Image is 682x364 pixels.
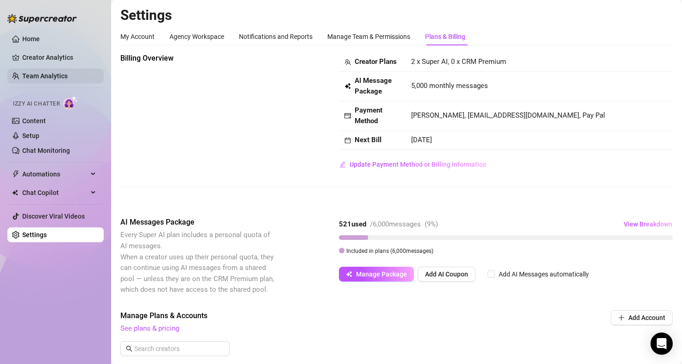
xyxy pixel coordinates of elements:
span: 5,000 monthly messages [411,81,488,92]
a: See plans & pricing [120,324,179,333]
span: Manage Plans & Accounts [120,310,548,321]
span: View Breakdown [624,220,672,228]
a: Creator Analytics [22,50,96,65]
div: Notifications and Reports [239,31,313,42]
strong: Creator Plans [355,57,397,66]
button: Add AI Coupon [418,267,476,282]
div: Agency Workspace [169,31,224,42]
span: credit-card [344,113,351,119]
span: [PERSON_NAME], [EMAIL_ADDRESS][DOMAIN_NAME], Pay Pal [411,111,605,119]
span: / 6,000 messages [370,220,421,228]
span: Every Super AI plan includes a personal quota of AI messages. When a creator uses up their person... [120,231,274,294]
span: team [344,59,351,65]
a: Settings [22,231,47,238]
span: Izzy AI Chatter [13,100,60,108]
input: Search creators [134,344,217,354]
span: ( 9 %) [425,220,438,228]
strong: AI Message Package [355,76,392,96]
a: Home [22,35,40,43]
span: edit [339,161,346,168]
span: Add AI Coupon [425,270,468,278]
button: View Breakdown [623,217,673,232]
div: Plans & Billing [425,31,465,42]
strong: 521 used [339,220,366,228]
span: AI Messages Package [120,217,276,228]
button: Add Account [611,310,673,325]
div: Manage Team & Permissions [327,31,410,42]
span: Manage Package [356,270,407,278]
a: Discover Viral Videos [22,213,85,220]
div: Open Intercom Messenger [651,333,673,355]
span: calendar [344,137,351,144]
button: Update Payment Method or Billing Information [339,157,487,172]
strong: Next Bill [355,136,382,144]
span: Billing Overview [120,53,276,64]
span: plus [618,314,625,321]
span: [DATE] [411,136,432,144]
span: Included in plans ( 6,000 messages) [346,248,433,254]
h2: Settings [120,6,673,24]
img: Chat Copilot [12,189,18,196]
a: Team Analytics [22,72,68,80]
span: Chat Copilot [22,185,88,200]
span: thunderbolt [12,170,19,178]
span: Automations [22,167,88,182]
div: Add AI Messages automatically [499,269,589,279]
a: Content [22,117,46,125]
a: Setup [22,132,39,139]
span: 2 x Super AI, 0 x CRM Premium [411,57,506,66]
span: search [126,345,132,352]
div: My Account [120,31,155,42]
strong: Payment Method [355,106,382,126]
img: logo-BBDzfeDw.svg [7,14,77,23]
span: Add Account [628,314,665,321]
img: AI Chatter [63,96,78,109]
a: Chat Monitoring [22,147,70,154]
span: Update Payment Method or Billing Information [350,161,487,168]
button: Manage Package [339,267,414,282]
